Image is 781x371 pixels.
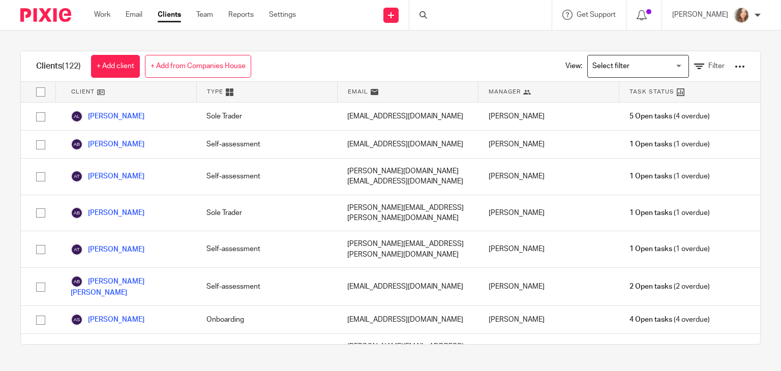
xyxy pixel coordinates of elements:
[196,195,337,231] div: Sole Trader
[71,314,144,326] a: [PERSON_NAME]
[337,103,478,130] div: [EMAIL_ADDRESS][DOMAIN_NAME]
[71,207,144,219] a: [PERSON_NAME]
[489,87,521,96] span: Manager
[337,159,478,195] div: [PERSON_NAME][DOMAIN_NAME][EMAIL_ADDRESS][DOMAIN_NAME]
[629,111,710,121] span: (4 overdue)
[71,170,83,182] img: svg%3E
[478,306,619,333] div: [PERSON_NAME]
[196,159,337,195] div: Self-assessment
[337,131,478,158] div: [EMAIL_ADDRESS][DOMAIN_NAME]
[629,315,710,325] span: (4 overdue)
[589,57,683,75] input: Search for option
[629,171,710,181] span: (1 overdue)
[629,244,672,254] span: 1 Open tasks
[228,10,254,20] a: Reports
[71,110,144,122] a: [PERSON_NAME]
[478,334,619,370] div: [PERSON_NAME]
[478,195,619,231] div: [PERSON_NAME]
[71,243,144,256] a: [PERSON_NAME]
[629,208,672,218] span: 1 Open tasks
[587,55,689,78] div: Search for option
[629,139,710,149] span: (1 overdue)
[196,103,337,130] div: Sole Trader
[71,275,83,288] img: svg%3E
[158,10,181,20] a: Clients
[196,231,337,267] div: Self-assessment
[337,231,478,267] div: [PERSON_NAME][EMAIL_ADDRESS][PERSON_NAME][DOMAIN_NAME]
[550,51,745,81] div: View:
[196,10,213,20] a: Team
[71,138,144,150] a: [PERSON_NAME]
[196,131,337,158] div: Self-assessment
[71,275,186,298] a: [PERSON_NAME] [PERSON_NAME]
[629,244,710,254] span: (1 overdue)
[71,207,83,219] img: svg%3E
[207,87,223,96] span: Type
[71,243,83,256] img: svg%3E
[337,334,478,370] div: [PERSON_NAME][EMAIL_ADDRESS][DOMAIN_NAME]
[196,268,337,305] div: Self-assessment
[337,268,478,305] div: [EMAIL_ADDRESS][DOMAIN_NAME]
[337,195,478,231] div: [PERSON_NAME][EMAIL_ADDRESS][PERSON_NAME][DOMAIN_NAME]
[94,10,110,20] a: Work
[629,111,672,121] span: 5 Open tasks
[348,87,368,96] span: Email
[478,231,619,267] div: [PERSON_NAME]
[91,55,140,78] a: + Add client
[708,63,725,70] span: Filter
[629,139,672,149] span: 1 Open tasks
[478,268,619,305] div: [PERSON_NAME]
[31,82,50,102] input: Select all
[36,61,81,72] h1: Clients
[62,62,81,70] span: (122)
[629,315,672,325] span: 4 Open tasks
[629,208,710,218] span: (1 overdue)
[71,138,83,150] img: svg%3E
[478,159,619,195] div: [PERSON_NAME]
[733,7,749,23] img: charl-profile%20pic.jpg
[478,103,619,130] div: [PERSON_NAME]
[629,282,710,292] span: (2 overdue)
[71,110,83,122] img: svg%3E
[337,306,478,333] div: [EMAIL_ADDRESS][DOMAIN_NAME]
[145,55,251,78] a: + Add from Companies House
[577,11,616,18] span: Get Support
[71,87,95,96] span: Client
[478,131,619,158] div: [PERSON_NAME]
[196,306,337,333] div: Onboarding
[629,87,674,96] span: Task Status
[672,10,728,20] p: [PERSON_NAME]
[196,334,337,370] div: Sole Trader
[20,8,71,22] img: Pixie
[269,10,296,20] a: Settings
[126,10,142,20] a: Email
[71,170,144,182] a: [PERSON_NAME]
[629,282,672,292] span: 2 Open tasks
[629,171,672,181] span: 1 Open tasks
[71,314,83,326] img: svg%3E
